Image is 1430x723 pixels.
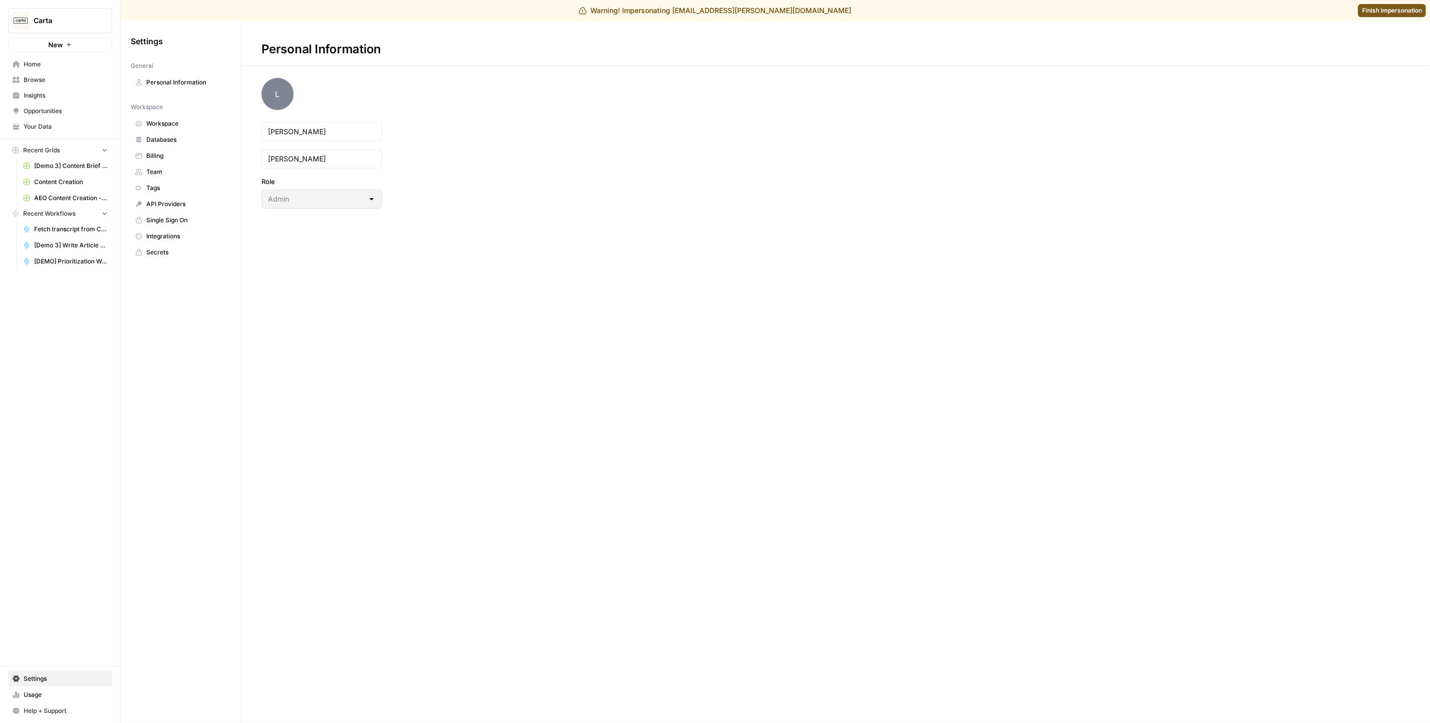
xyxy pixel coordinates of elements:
button: Recent Grids [8,143,112,158]
span: API Providers [146,200,226,209]
a: [DEMO] Prioritization Workflow for creation [19,253,112,269]
span: AEO Content Creation - Fund Mgmt [34,194,108,203]
span: Fetch transcript from Chorus [34,225,108,234]
span: Insights [24,91,108,100]
a: Single Sign On [131,212,231,228]
a: Team [131,164,231,180]
a: Personal Information [131,74,231,91]
span: Carta [34,16,95,26]
button: New [8,37,112,52]
span: Settings [131,35,163,47]
span: Your Data [24,122,108,131]
span: Billing [146,151,226,160]
span: General [131,61,153,70]
span: L [261,78,294,110]
a: [Demo 3] Content Brief Demo Grid [19,158,112,174]
span: Single Sign On [146,216,226,225]
a: Usage [8,687,112,703]
a: Insights [8,87,112,104]
span: Recent Workflows [23,209,75,218]
span: Browse [24,75,108,84]
span: Home [24,60,108,69]
a: AEO Content Creation - Fund Mgmt [19,190,112,206]
span: Opportunities [24,107,108,116]
a: Workspace [131,116,231,132]
span: Personal Information [146,78,226,87]
a: API Providers [131,196,231,212]
label: Role [261,176,382,187]
a: Settings [8,671,112,687]
span: Workspace [131,103,163,112]
a: Opportunities [8,103,112,119]
a: Secrets [131,244,231,260]
a: Fetch transcript from Chorus [19,221,112,237]
span: [DEMO] Prioritization Workflow for creation [34,257,108,266]
span: Finish impersonation [1362,6,1422,15]
button: Recent Workflows [8,206,112,221]
span: [Demo 3] Content Brief Demo Grid [34,161,108,170]
div: Personal Information [241,41,401,57]
span: [Demo 3] Write Article Content Brief [34,241,108,250]
span: Usage [24,690,108,699]
a: Databases [131,132,231,148]
span: New [48,40,63,50]
span: Help + Support [24,706,108,715]
span: Content Creation [34,177,108,187]
span: Recent Grids [23,146,60,155]
a: Finish impersonation [1358,4,1426,17]
div: Warning! Impersonating [EMAIL_ADDRESS][PERSON_NAME][DOMAIN_NAME] [579,6,852,16]
span: Settings [24,674,108,683]
span: Secrets [146,248,226,257]
a: Home [8,56,112,72]
a: Browse [8,72,112,88]
img: Carta Logo [12,12,30,30]
a: Integrations [131,228,231,244]
span: Tags [146,184,226,193]
button: Workspace: Carta [8,8,112,33]
a: Tags [131,180,231,196]
a: Content Creation [19,174,112,190]
span: Workspace [146,119,226,128]
button: Help + Support [8,703,112,719]
span: Team [146,167,226,176]
span: Integrations [146,232,226,241]
a: Billing [131,148,231,164]
span: Databases [146,135,226,144]
a: Your Data [8,119,112,135]
a: [Demo 3] Write Article Content Brief [19,237,112,253]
